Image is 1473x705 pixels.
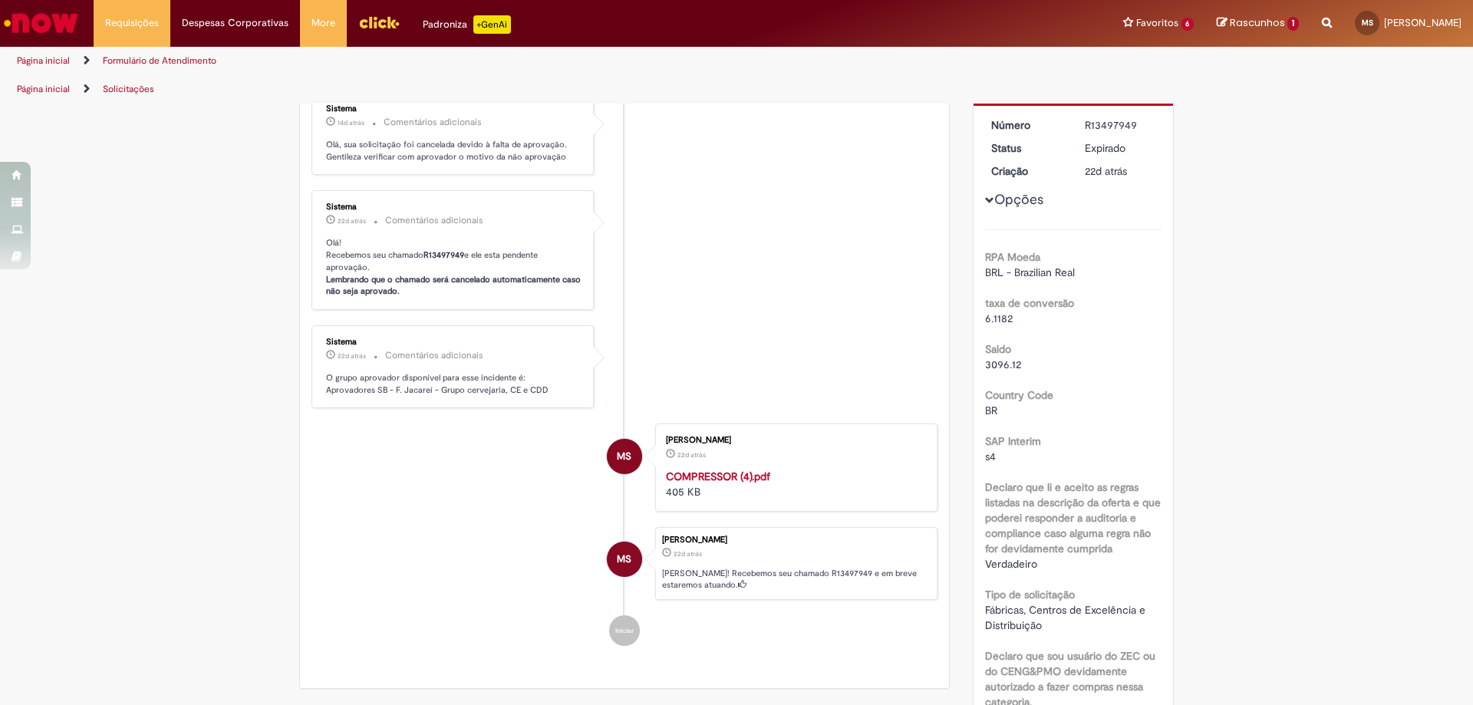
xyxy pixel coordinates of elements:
[358,11,400,34] img: click_logo_yellow_360x200.png
[182,15,288,31] span: Despesas Corporativas
[326,274,583,298] b: Lembrando que o chamado será cancelado automaticamente caso não seja aprovado.
[985,357,1021,371] span: 3096.12
[1384,16,1461,29] span: [PERSON_NAME]
[103,83,154,95] a: Solicitações
[1362,18,1373,28] span: MS
[326,338,582,347] div: Sistema
[666,469,921,499] div: 405 KB
[1181,18,1195,31] span: 6
[985,311,1013,325] span: 6.1182
[985,296,1074,310] b: taxa de conversão
[338,118,364,127] span: 14d atrás
[985,342,1011,356] b: Saldo
[617,541,631,578] span: MS
[311,15,335,31] span: More
[985,480,1161,555] b: Declaro que li e aceito as regras listadas na descrição da oferta e que poderei responder a audit...
[980,140,1074,156] dt: Status
[423,15,511,34] div: Padroniza
[666,436,921,445] div: [PERSON_NAME]
[12,75,970,104] ul: Trilhas de página
[674,549,702,558] span: 22d atrás
[985,404,997,417] span: BR
[1230,15,1285,30] span: Rascunhos
[326,203,582,212] div: Sistema
[607,542,642,577] div: Matheus Marques Da Silva
[980,117,1074,133] dt: Número
[105,15,159,31] span: Requisições
[985,388,1053,402] b: Country Code
[677,450,706,460] time: 08/09/2025 15:16:52
[985,250,1040,264] b: RPA Moeda
[662,568,929,591] p: [PERSON_NAME]! Recebemos seu chamado R13497949 e em breve estaremos atuando.
[980,163,1074,179] dt: Criação
[326,139,582,163] p: Olá, sua solicitação foi cancelada devido à falta de aprovação. Gentileza verificar com aprovador...
[338,216,366,226] time: 08/09/2025 15:17:08
[385,214,483,227] small: Comentários adicionais
[674,549,702,558] time: 08/09/2025 15:16:56
[326,237,582,298] p: Olá! Recebemos seu chamado e ele esta pendente aprovação.
[326,372,582,396] p: O grupo aprovador disponível para esse incidente é: Aprovadores SB - F. Jacareí - Grupo cervejari...
[338,351,366,361] time: 08/09/2025 15:17:07
[103,54,216,67] a: Formulário de Atendimento
[338,118,364,127] time: 17/09/2025 11:16:56
[384,116,482,129] small: Comentários adicionais
[2,8,81,38] img: ServiceNow
[17,83,70,95] a: Página inicial
[677,450,706,460] span: 22d atrás
[473,15,511,34] p: +GenAi
[1085,163,1156,179] div: 08/09/2025 15:16:56
[1287,17,1299,31] span: 1
[1085,164,1127,178] time: 08/09/2025 15:16:56
[338,351,366,361] span: 22d atrás
[662,535,929,545] div: [PERSON_NAME]
[985,434,1041,448] b: SAP Interim
[1136,15,1178,31] span: Favoritos
[985,557,1037,571] span: Verdadeiro
[12,47,970,75] ul: Trilhas de página
[985,603,1148,632] span: Fábricas, Centros de Excelência e Distribuição
[666,469,770,483] a: COMPRESSOR (4).pdf
[17,54,70,67] a: Página inicial
[985,588,1075,601] b: Tipo de solicitação
[607,439,642,474] div: Matheus Marques Da Silva
[1217,16,1299,31] a: Rascunhos
[1085,117,1156,133] div: R13497949
[617,438,631,475] span: MS
[326,104,582,114] div: Sistema
[311,527,938,601] li: Matheus Marques Da Silva
[423,249,464,261] b: R13497949
[985,450,996,463] span: s4
[385,349,483,362] small: Comentários adicionais
[1085,164,1127,178] span: 22d atrás
[338,216,366,226] span: 22d atrás
[311,77,938,661] ul: Histórico de tíquete
[1085,140,1156,156] div: Expirado
[985,265,1075,279] span: BRL - Brazilian Real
